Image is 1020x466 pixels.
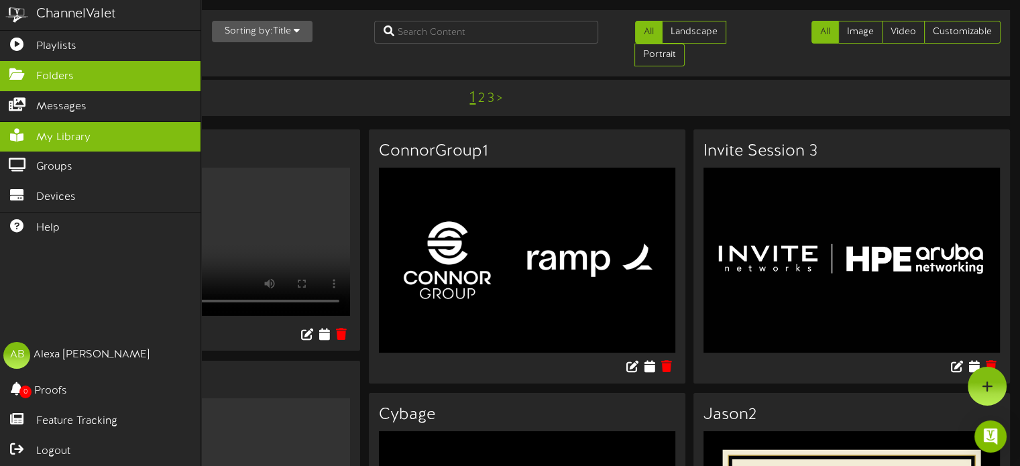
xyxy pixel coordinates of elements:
span: Folders [36,69,74,84]
a: Image [838,21,883,44]
h3: ConnorGroup1 [379,143,675,160]
a: 3 [488,91,494,106]
h3: Invite Session 3 [703,143,1000,160]
span: Proofs [34,384,67,399]
a: Landscape [662,21,726,44]
h3: 70's Jazz Cut [54,143,350,160]
div: ChannelValet [36,5,116,24]
span: Feature Tracking [36,414,117,429]
div: Open Intercom Messenger [974,420,1007,453]
a: All [635,21,663,44]
div: AB [3,342,30,369]
span: Playlists [36,39,76,54]
h3: Cybage [379,406,675,424]
span: Help [36,221,60,236]
img: 51ba9c35-4e54-4af7-a436-afa91009206e.jpg [379,168,675,353]
h3: Jason2 [703,406,1000,424]
a: 2 [478,91,485,106]
a: All [811,21,839,44]
a: Portrait [634,44,685,66]
span: Devices [36,190,76,205]
img: d7258857-4127-4512-9dec-34852d50d36e.jpg [703,168,1000,353]
video: Your browser does not support HTML5 video. [54,168,350,316]
button: Sorting by:Title [212,21,313,42]
span: 0 [19,386,32,398]
input: Search Content [374,21,598,44]
a: > [497,91,502,106]
h3: 80's Cut [54,374,350,392]
span: My Library [36,130,91,145]
div: Alexa [PERSON_NAME] [34,347,150,363]
span: Messages [36,99,87,115]
a: 1 [469,89,475,107]
span: Logout [36,444,70,459]
span: Groups [36,160,72,175]
a: Video [882,21,925,44]
a: Customizable [924,21,1001,44]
